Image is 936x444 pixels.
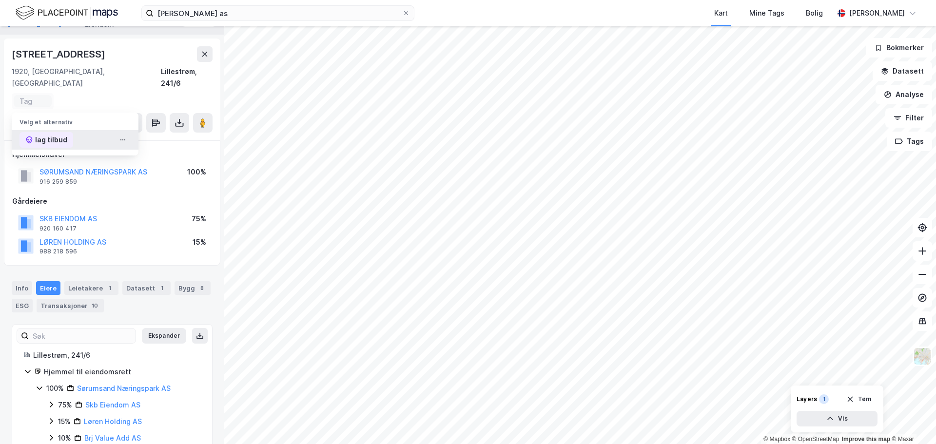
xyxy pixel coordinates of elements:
[806,7,823,19] div: Bolig
[840,391,877,407] button: Tøm
[35,134,67,146] div: lag tilbud
[749,7,784,19] div: Mine Tags
[913,347,932,366] img: Z
[105,283,115,293] div: 1
[12,299,33,312] div: ESG
[763,436,790,443] a: Mapbox
[77,384,171,392] a: Sørumsand Næringspark AS
[157,283,167,293] div: 1
[12,281,32,295] div: Info
[12,46,107,62] div: [STREET_ADDRESS]
[714,7,728,19] div: Kart
[39,178,77,186] div: 916 259 859
[842,436,890,443] a: Improve this map
[12,149,212,160] div: Hjemmelshaver
[192,213,206,225] div: 75%
[58,432,71,444] div: 10%
[16,4,118,21] img: logo.f888ab2527a4732fd821a326f86c7f29.svg
[187,166,206,178] div: 100%
[797,411,877,426] button: Vis
[37,299,104,312] div: Transaksjoner
[142,328,186,344] button: Ekspander
[161,66,213,89] div: Lillestrøm, 241/6
[887,397,936,444] iframe: Chat Widget
[122,281,171,295] div: Datasett
[876,85,932,104] button: Analyse
[19,97,46,105] input: Tag
[58,416,71,427] div: 15%
[46,383,64,394] div: 100%
[33,349,200,361] div: Lillestrøm, 241/6
[193,236,206,248] div: 15%
[12,195,212,207] div: Gårdeiere
[887,132,932,151] button: Tags
[29,328,136,343] input: Søk
[90,301,100,310] div: 10
[175,281,211,295] div: Bygg
[885,108,932,128] button: Filter
[873,61,932,81] button: Datasett
[36,281,60,295] div: Eiere
[85,401,140,409] a: Skb Eiendom AS
[39,248,77,255] div: 988 218 596
[197,283,207,293] div: 8
[64,281,118,295] div: Leietakere
[39,225,77,232] div: 920 160 417
[849,7,905,19] div: [PERSON_NAME]
[792,436,839,443] a: OpenStreetMap
[797,395,817,403] div: Layers
[819,394,829,404] div: 1
[866,38,932,58] button: Bokmerker
[154,6,402,20] input: Søk på adresse, matrikkel, gårdeiere, leietakere eller personer
[44,366,200,378] div: Hjemmel til eiendomsrett
[12,113,138,126] div: Velg et alternativ
[84,434,141,442] a: Brj Value Add AS
[84,417,142,425] a: Løren Holding AS
[12,66,161,89] div: 1920, [GEOGRAPHIC_DATA], [GEOGRAPHIC_DATA]
[58,399,72,411] div: 75%
[887,397,936,444] div: Kontrollprogram for chat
